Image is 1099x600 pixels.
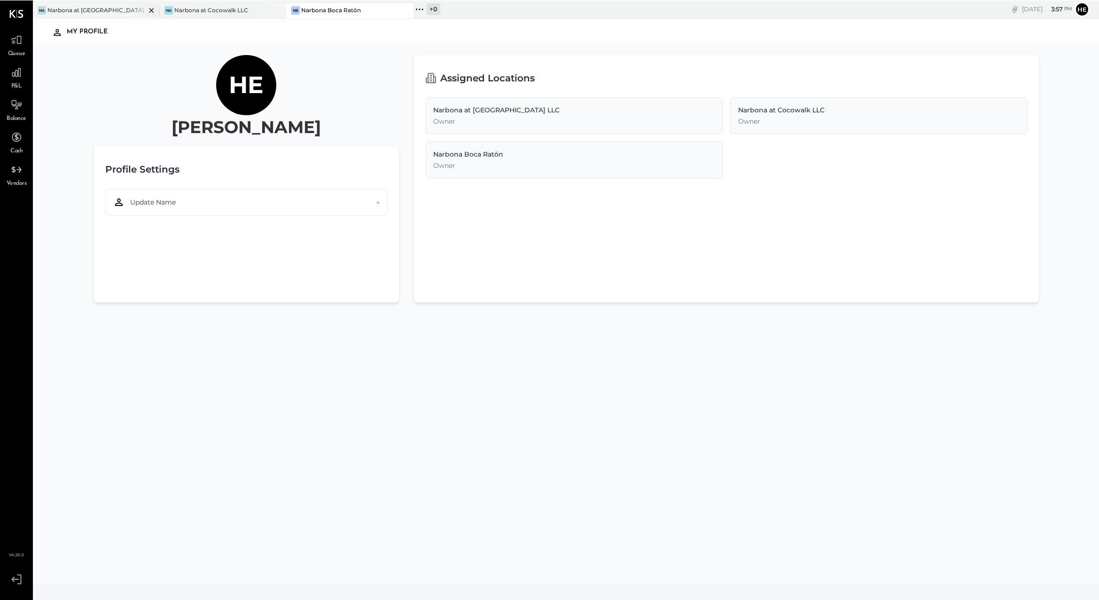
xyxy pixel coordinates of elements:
a: Balance [0,95,32,123]
h1: He [229,70,264,99]
div: Owner [738,116,1020,126]
div: Narbona Boca Ratōn [433,149,715,158]
div: Narbona at [GEOGRAPHIC_DATA] LLC [433,105,715,114]
button: Update Name→ [105,188,388,215]
h2: [PERSON_NAME] [171,115,321,138]
div: Owner [433,160,715,170]
span: → [376,197,380,206]
span: P&L [11,82,22,90]
div: My Profile [67,24,117,39]
h2: Assigned Locations [440,66,535,89]
span: Vendors [7,179,27,188]
button: He [1075,1,1090,16]
span: Balance [7,114,26,123]
div: NB [291,6,300,14]
a: Queue [0,31,32,58]
a: Cash [0,128,32,155]
span: Cash [10,147,23,155]
span: Update Name [130,197,176,206]
a: Vendors [0,160,32,188]
div: Narbona at Cocowalk LLC [174,6,248,14]
div: [DATE] [1022,4,1072,13]
a: P&L [0,63,32,90]
div: + 0 [427,3,440,15]
span: Queue [8,49,25,58]
h2: Profile Settings [105,157,179,181]
div: Owner [433,116,715,126]
div: Narbona at [GEOGRAPHIC_DATA] LLC [47,6,146,14]
div: Na [164,6,173,14]
div: copy link [1010,4,1020,14]
div: Narbona Boca Ratōn [301,6,361,14]
div: Na [38,6,46,14]
div: Narbona at Cocowalk LLC [738,105,1020,114]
